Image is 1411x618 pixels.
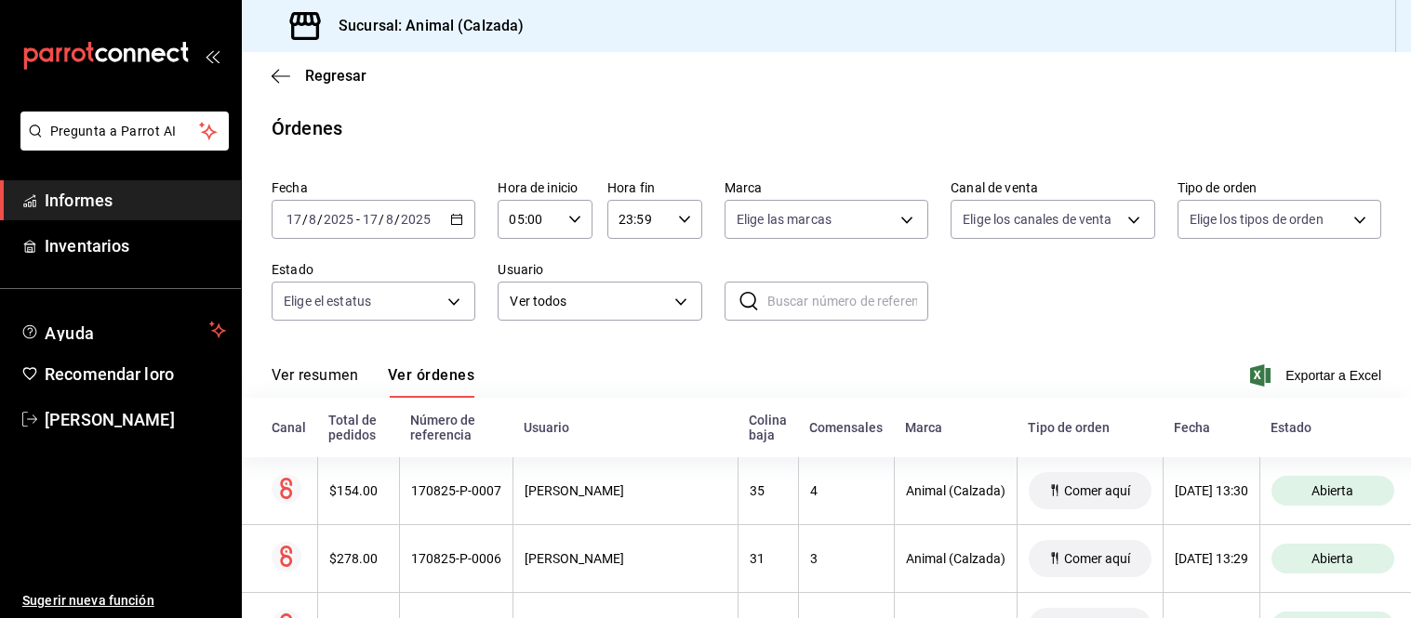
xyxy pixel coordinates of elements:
font: Ver órdenes [388,366,474,384]
button: Exportar a Excel [1254,364,1381,387]
font: Elige los canales de venta [963,212,1111,227]
button: abrir_cajón_menú [205,48,220,63]
font: Abierta [1311,551,1353,566]
font: Pregunta a Parrot AI [50,124,177,138]
font: Hora fin [607,180,655,195]
font: Estado [1271,420,1311,435]
font: [PERSON_NAME] [45,410,175,429]
font: Hora de inicio [498,180,578,195]
font: Sugerir nueva función [22,593,154,608]
input: Buscar número de referencia [767,283,928,320]
font: Animal (Calzada) [906,483,1005,498]
font: 4 [810,483,818,498]
font: Informes [45,191,113,210]
font: Canal de venta [951,180,1038,195]
font: 3 [810,551,818,566]
input: -- [308,212,317,227]
font: Regresar [305,67,366,85]
font: Elige el estatus [284,294,371,309]
font: 31 [750,551,765,566]
font: Fecha [1174,420,1210,435]
font: Elige los tipos de orden [1190,212,1324,227]
font: Elige las marcas [737,212,832,227]
font: 35 [750,483,765,498]
font: Comer aquí [1064,551,1130,566]
font: Ver todos [510,294,566,309]
font: Sucursal: Animal (Calzada) [339,17,524,34]
font: Comensales [809,420,883,435]
font: Usuario [498,262,543,277]
font: / [317,212,323,227]
font: Ver resumen [272,366,358,384]
font: - [356,212,360,227]
font: Exportar a Excel [1285,368,1381,383]
input: -- [286,212,302,227]
font: Recomendar loro [45,364,174,384]
font: Canal [272,420,306,435]
font: / [302,212,308,227]
font: $278.00 [329,551,378,566]
font: Fecha [272,180,308,195]
button: Pregunta a Parrot AI [20,112,229,151]
font: Tipo de orden [1028,420,1110,435]
font: Inventarios [45,236,129,256]
font: $154.00 [329,483,378,498]
button: Regresar [272,67,366,85]
font: Tipo de orden [1178,180,1258,195]
font: Animal (Calzada) [906,551,1005,566]
input: ---- [323,212,354,227]
div: pestañas de navegación [272,365,474,398]
font: / [379,212,384,227]
font: Abierta [1311,483,1353,498]
font: [DATE] 13:29 [1175,551,1248,566]
font: 170825-P-0006 [411,551,501,566]
font: Número de referencia [410,413,475,442]
input: ---- [400,212,432,227]
input: -- [385,212,394,227]
font: Órdenes [272,117,342,139]
font: Total de pedidos [328,413,377,442]
font: Usuario [524,420,569,435]
font: / [394,212,400,227]
a: Pregunta a Parrot AI [13,135,229,154]
font: 170825-P-0007 [411,483,501,498]
font: Marca [725,180,763,195]
font: Marca [905,420,942,435]
font: Ayuda [45,323,95,343]
font: Comer aquí [1064,483,1130,498]
font: [PERSON_NAME] [525,551,624,566]
font: [PERSON_NAME] [525,483,624,498]
input: -- [362,212,379,227]
font: Estado [272,262,313,277]
font: Colina baja [749,413,787,442]
font: [DATE] 13:30 [1175,483,1248,498]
